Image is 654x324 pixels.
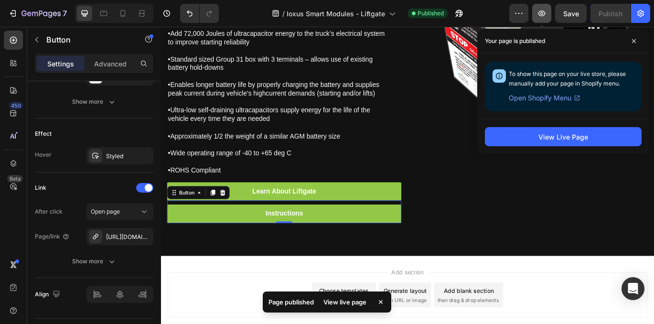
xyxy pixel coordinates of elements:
[555,4,587,23] button: Save
[63,8,67,19] p: 7
[7,175,23,183] div: Beta
[94,59,127,69] p: Advanced
[35,130,52,138] div: Effect
[106,233,151,241] div: [URL][DOMAIN_NAME]
[35,184,46,192] div: Link
[35,207,63,216] div: After click
[287,9,385,19] span: Ioxus Smart Modules - Liftgate
[259,302,309,312] div: Generate layout
[35,253,153,270] button: Show more
[35,232,70,241] div: Page/link
[318,295,372,309] div: View live page
[72,257,117,266] div: Show more
[180,4,219,23] div: Undo/Redo
[46,34,128,45] p: Button
[47,59,74,69] p: Settings
[91,208,120,215] span: Open page
[509,92,571,104] span: Open Shopify Menu
[590,4,631,23] button: Publish
[35,288,62,301] div: Align
[485,127,642,146] button: View Live Page
[622,277,644,300] div: Open Intercom Messenger
[268,297,314,307] p: Page published
[599,9,622,19] div: Publish
[9,102,23,109] div: 450
[179,314,245,323] span: inspired by CRO experts
[257,314,309,323] span: from URL or image
[509,70,626,87] span: To show this page on your live store, please manually add your page in Shopify menu.
[106,152,151,161] div: Styled
[184,302,242,312] div: Choose templates
[485,36,545,46] p: Your page is published
[282,9,285,19] span: /
[322,314,393,323] span: then drag & drop elements
[329,302,387,312] div: Add blank section
[35,151,52,159] div: Hover
[563,10,579,18] span: Save
[86,203,153,220] button: Open page
[161,27,654,324] iframe: Design area
[4,4,71,23] button: 7
[264,281,310,291] span: Add section
[538,132,588,142] div: View Live Page
[35,93,153,110] button: Show more
[72,97,117,107] div: Show more
[418,9,444,18] span: Published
